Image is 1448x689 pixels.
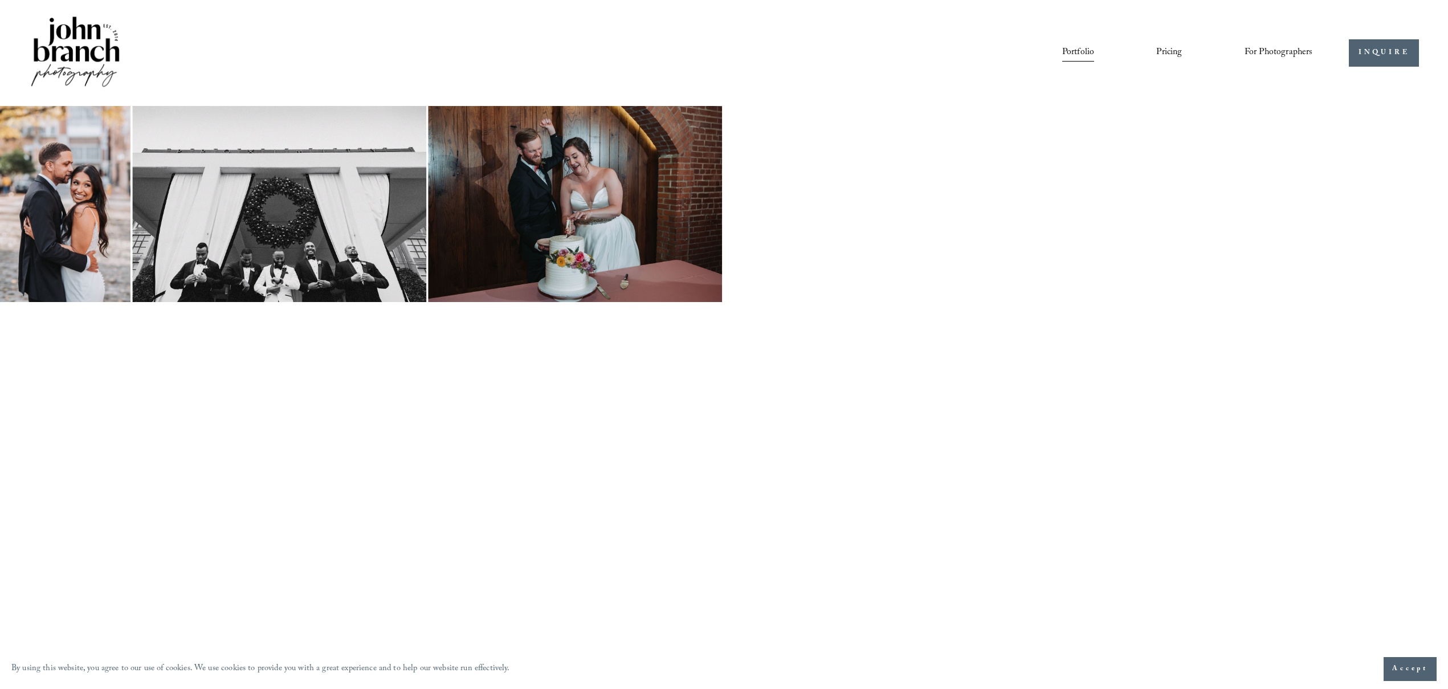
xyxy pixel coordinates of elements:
[29,14,121,91] img: John Branch IV Photography
[1156,43,1182,63] a: Pricing
[132,106,426,302] img: Group of men in tuxedos standing under a large wreath on a building's entrance.
[1245,43,1313,63] a: folder dropdown
[1349,39,1419,67] a: INQUIRE
[11,661,510,678] p: By using this website, you agree to our use of cookies. We use cookies to provide you with a grea...
[1392,663,1428,675] span: Accept
[1245,44,1313,62] span: For Photographers
[1384,657,1437,681] button: Accept
[1062,43,1094,63] a: Portfolio
[428,106,722,302] img: A couple is playfully cutting their wedding cake. The bride is wearing a white strapless gown, an...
